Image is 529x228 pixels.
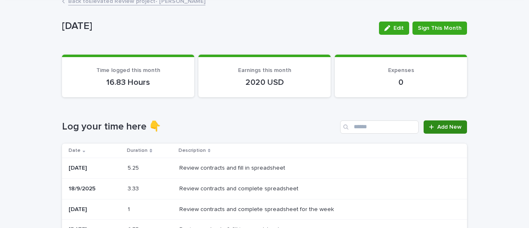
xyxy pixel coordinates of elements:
[62,199,467,220] tr: [DATE]11 Review contracts and complete spreadsheet for the weekReview contracts and complete spre...
[412,22,467,35] button: Sign This Month
[393,25,404,31] span: Edit
[418,24,462,32] span: Sign This Month
[238,67,291,73] span: Earnings this month
[179,184,300,192] p: Review contracts and complete spreadsheet
[179,163,287,172] p: Review contracts and fill in spreadsheet
[179,146,206,155] p: Description
[72,77,184,87] p: 16.83 Hours
[69,185,121,192] p: 18/9/2025
[424,120,467,134] a: Add New
[340,120,419,134] input: Search
[69,165,121,172] p: [DATE]
[69,146,81,155] p: Date
[62,121,337,133] h1: Log your time here 👇
[127,146,148,155] p: Duration
[62,20,372,32] p: [DATE]
[96,67,160,73] span: Time logged this month
[388,67,414,73] span: Expenses
[128,184,141,192] p: 3.33
[62,178,467,199] tr: 18/9/20253.333.33 Review contracts and complete spreadsheetReview contracts and complete spreadsheet
[128,163,141,172] p: 5.25
[62,158,467,178] tr: [DATE]5.255.25 Review contracts and fill in spreadsheetReview contracts and fill in spreadsheet
[345,77,457,87] p: 0
[379,22,409,35] button: Edit
[437,124,462,130] span: Add New
[208,77,321,87] p: 2020 USD
[128,204,131,213] p: 1
[69,206,121,213] p: [DATE]
[179,204,336,213] p: Review contracts and complete spreadsheet for the week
